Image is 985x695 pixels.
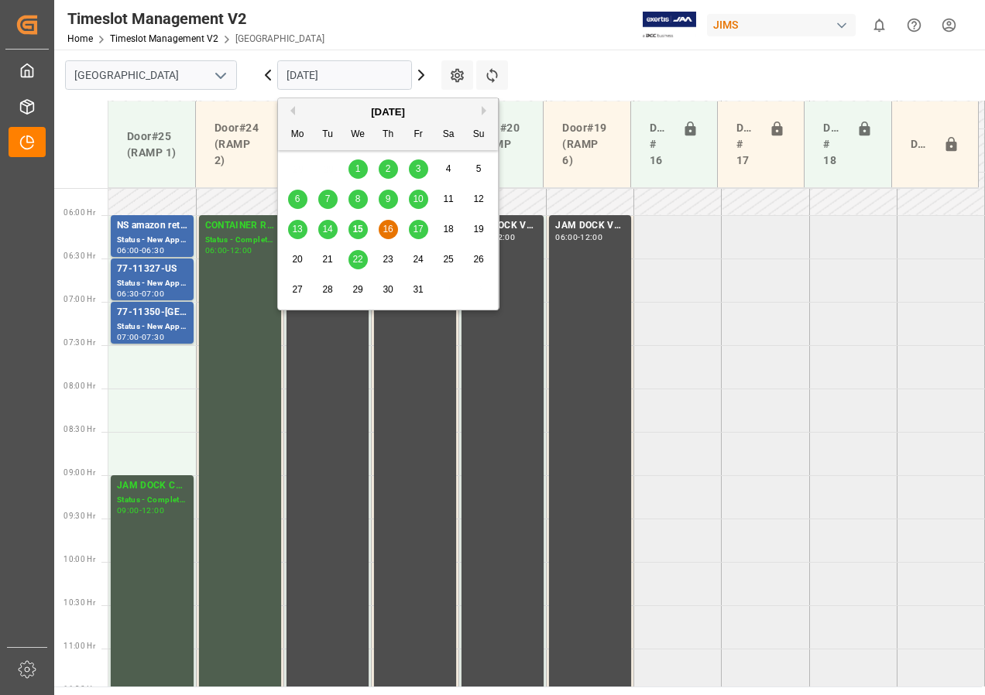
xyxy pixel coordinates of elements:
span: 10 [413,193,423,204]
span: 09:30 Hr [63,512,95,520]
span: 28 [322,284,332,295]
span: 27 [292,284,302,295]
div: Choose Wednesday, October 15th, 2025 [348,220,368,239]
div: Choose Sunday, October 19th, 2025 [469,220,489,239]
span: 25 [443,254,453,265]
span: 5 [476,163,482,174]
div: 12:00 [142,507,164,514]
span: 9 [386,193,391,204]
span: 16 [383,224,393,235]
div: JIMS [707,14,856,36]
div: Choose Friday, October 10th, 2025 [409,190,428,209]
div: CONTAINER RESERVED [205,218,275,234]
span: 31 [413,284,423,295]
a: Timeslot Management V2 [110,33,218,44]
div: 77-11327-US [117,262,187,277]
span: 11:30 Hr [63,685,95,693]
div: JAM DOCK CONTROL [117,478,187,494]
div: - [139,334,142,341]
div: 77-11350-[GEOGRAPHIC_DATA] [117,305,187,320]
a: Home [67,33,93,44]
span: 06:30 Hr [63,252,95,260]
div: 07:00 [142,290,164,297]
div: Choose Saturday, October 4th, 2025 [439,159,458,179]
span: 06:00 Hr [63,208,95,217]
input: DD-MM-YYYY [277,60,412,90]
div: 06:00 [205,247,228,254]
span: 11:00 Hr [63,642,95,650]
div: JAM DOCK VOLUME CONTROL [468,218,537,234]
span: 30 [383,284,393,295]
span: 08:30 Hr [63,425,95,433]
span: 22 [352,254,362,265]
span: 08:00 Hr [63,382,95,390]
span: 23 [383,254,393,265]
span: 12 [473,193,483,204]
div: Choose Friday, October 31st, 2025 [409,280,428,300]
div: 07:00 [117,334,139,341]
div: Choose Sunday, October 5th, 2025 [469,159,489,179]
span: 07:30 Hr [63,338,95,347]
span: 8 [355,193,361,204]
div: Choose Saturday, October 11th, 2025 [439,190,458,209]
div: Choose Monday, October 27th, 2025 [288,280,307,300]
span: 2 [386,163,391,174]
div: Choose Friday, October 17th, 2025 [409,220,428,239]
div: Doors # 17 [730,114,763,175]
div: Door#20 (RAMP 5) [469,114,530,175]
div: month 2025-10 [283,154,494,305]
div: Choose Thursday, October 2nd, 2025 [379,159,398,179]
div: Status - Completed [117,494,187,507]
div: Choose Monday, October 20th, 2025 [288,250,307,269]
div: Choose Tuesday, October 7th, 2025 [318,190,338,209]
div: Fr [409,125,428,145]
span: 17 [413,224,423,235]
button: open menu [208,63,232,87]
div: Choose Monday, October 13th, 2025 [288,220,307,239]
div: Door#25 (RAMP 1) [121,122,183,167]
span: 14 [322,224,332,235]
div: Status - New Appointment [117,234,187,247]
div: Status - Completed [205,234,275,247]
div: 06:30 [142,247,164,254]
div: 07:30 [142,334,164,341]
span: 3 [416,163,421,174]
div: Choose Thursday, October 16th, 2025 [379,220,398,239]
div: [DATE] [278,104,498,120]
span: 11 [443,193,453,204]
div: Doors # 18 [817,114,849,175]
div: - [578,234,580,241]
div: Door#24 (RAMP 2) [208,114,269,175]
button: Next Month [482,106,491,115]
div: Choose Thursday, October 30th, 2025 [379,280,398,300]
div: 06:00 [555,234,578,241]
div: 12:00 [580,234,602,241]
div: Choose Monday, October 6th, 2025 [288,190,307,209]
span: 24 [413,254,423,265]
div: Choose Friday, October 3rd, 2025 [409,159,428,179]
div: Choose Tuesday, October 21st, 2025 [318,250,338,269]
input: Type to search/select [65,60,237,90]
div: 12:00 [230,247,252,254]
div: Th [379,125,398,145]
span: 20 [292,254,302,265]
div: Choose Thursday, October 9th, 2025 [379,190,398,209]
div: Choose Wednesday, October 8th, 2025 [348,190,368,209]
span: 1 [355,163,361,174]
div: Choose Saturday, October 18th, 2025 [439,220,458,239]
button: Previous Month [286,106,295,115]
div: Choose Sunday, October 26th, 2025 [469,250,489,269]
span: 15 [352,224,362,235]
span: 6 [295,193,300,204]
div: Choose Wednesday, October 1st, 2025 [348,159,368,179]
span: 10:30 Hr [63,598,95,607]
div: Door#19 (RAMP 6) [556,114,617,175]
div: Door#23 [904,130,937,159]
span: 07:00 Hr [63,295,95,303]
div: We [348,125,368,145]
div: Status - New Appointment [117,277,187,290]
span: 09:00 Hr [63,468,95,477]
span: 18 [443,224,453,235]
div: Choose Sunday, October 12th, 2025 [469,190,489,209]
span: 29 [352,284,362,295]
